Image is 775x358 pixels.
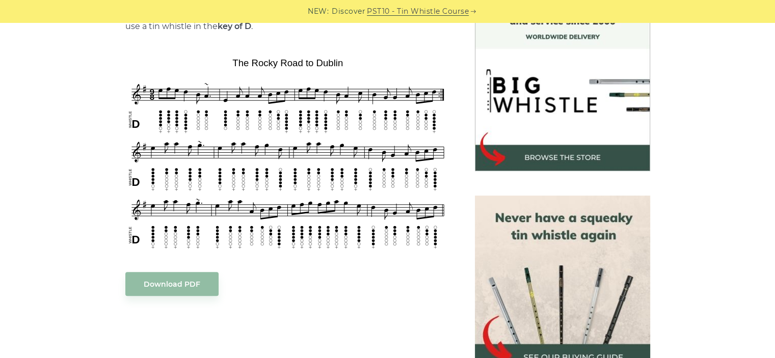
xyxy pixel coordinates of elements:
[218,21,251,31] strong: key of D
[125,54,450,252] img: The Rocky Road to Dublin Tin Whistle Tabs & Sheet Music
[367,6,469,17] a: PST10 - Tin Whistle Course
[308,6,329,17] span: NEW:
[125,272,219,296] a: Download PDF
[332,6,365,17] span: Discover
